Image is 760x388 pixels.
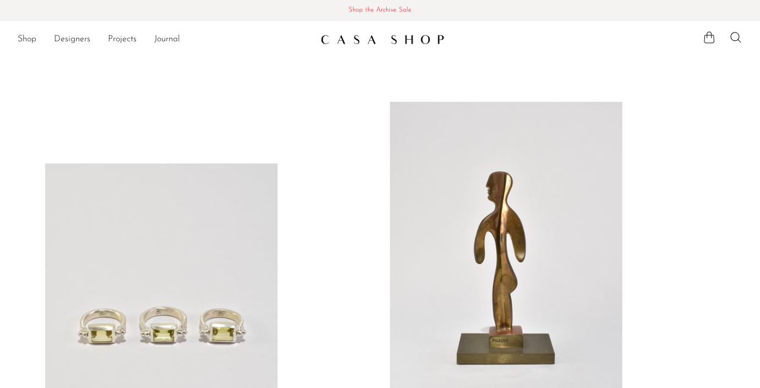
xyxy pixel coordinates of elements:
a: Projects [108,32,137,47]
span: Shop the Archive Sale [9,4,751,17]
a: Designers [54,32,90,47]
ul: NEW HEADER MENU [18,30,312,49]
nav: Desktop navigation [18,30,312,49]
a: Shop [18,32,36,47]
a: Journal [154,32,180,47]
